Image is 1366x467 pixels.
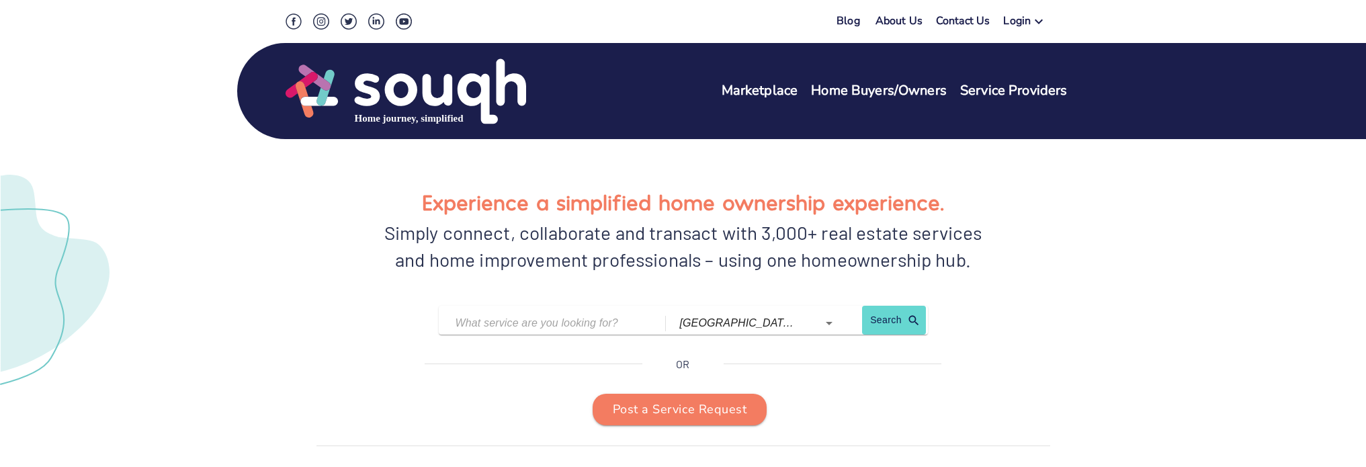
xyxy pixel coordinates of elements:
a: About Us [876,13,923,33]
img: Instagram Social Icon [313,13,329,30]
img: Souqh Logo [286,57,526,126]
a: Marketplace [722,81,798,101]
img: Twitter Social Icon [341,13,357,30]
p: OR [676,356,689,372]
div: Login [1003,13,1031,33]
a: Home Buyers/Owners [811,81,947,101]
a: Blog [837,13,860,28]
input: What service are you looking for? [456,312,632,333]
img: Facebook Social Icon [286,13,302,30]
button: Post a Service Request [593,394,767,426]
input: Which city? [679,312,799,333]
img: Youtube Social Icon [396,13,412,30]
span: Post a Service Request [613,399,746,421]
h1: Experience a simplified home ownership experience. [422,185,944,219]
img: LinkedIn Social Icon [368,13,384,30]
button: Open [820,314,839,333]
div: Simply connect, collaborate and transact with 3,000+ real estate services and home improvement pr... [378,219,989,273]
a: Contact Us [936,13,990,33]
a: Service Providers [960,81,1068,101]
